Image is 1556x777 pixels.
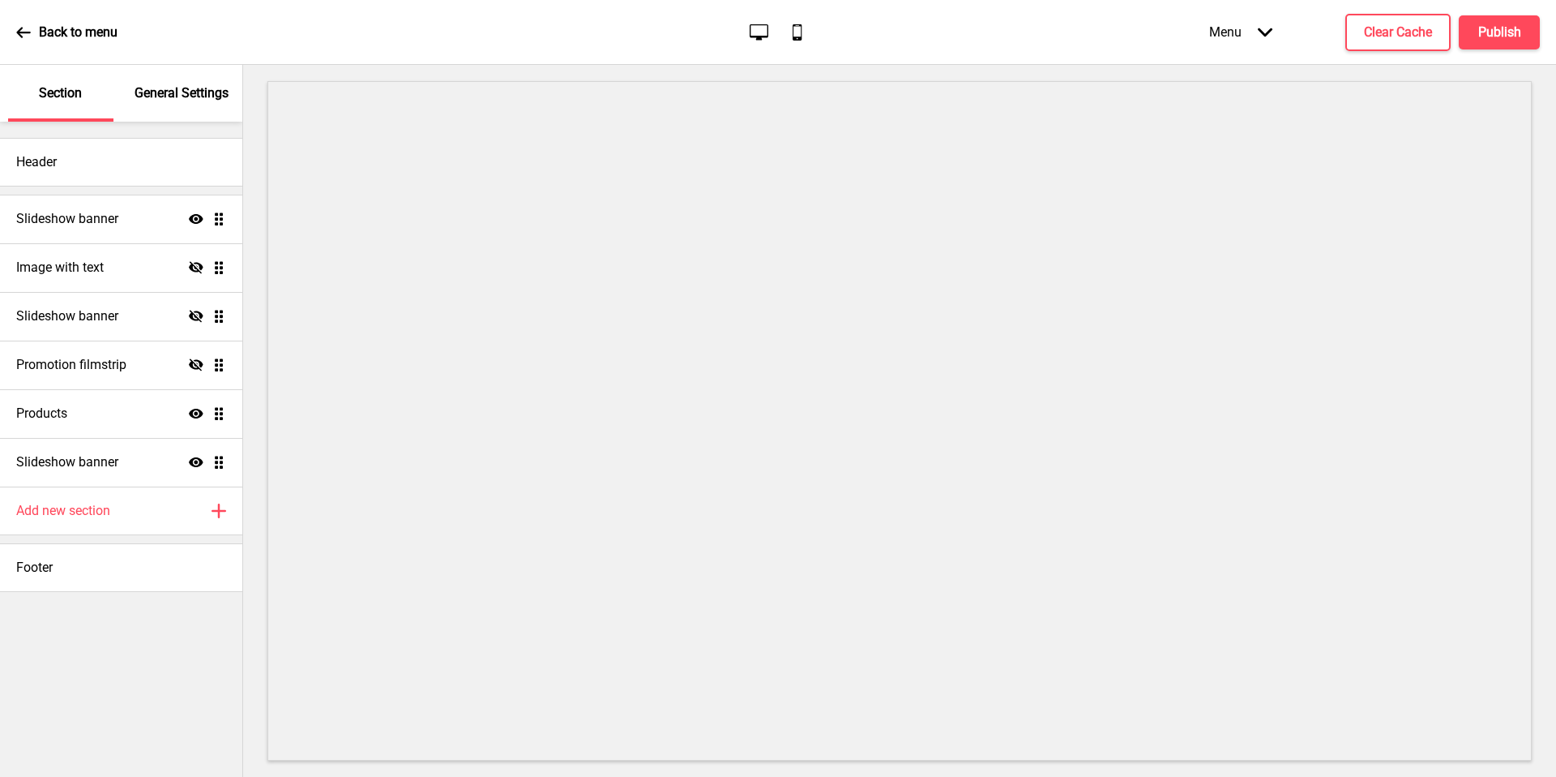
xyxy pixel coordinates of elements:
[1193,8,1289,56] div: Menu
[1364,24,1432,41] h4: Clear Cache
[16,153,57,171] h4: Header
[16,210,118,228] h4: Slideshow banner
[16,259,104,277] h4: Image with text
[16,559,53,577] h4: Footer
[16,502,110,520] h4: Add new section
[16,11,118,54] a: Back to menu
[1345,14,1451,51] button: Clear Cache
[135,84,229,102] p: General Settings
[39,24,118,41] p: Back to menu
[16,405,67,423] h4: Products
[16,453,118,471] h4: Slideshow banner
[1459,15,1540,49] button: Publish
[1478,24,1521,41] h4: Publish
[39,84,82,102] p: Section
[16,356,126,374] h4: Promotion filmstrip
[16,307,118,325] h4: Slideshow banner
